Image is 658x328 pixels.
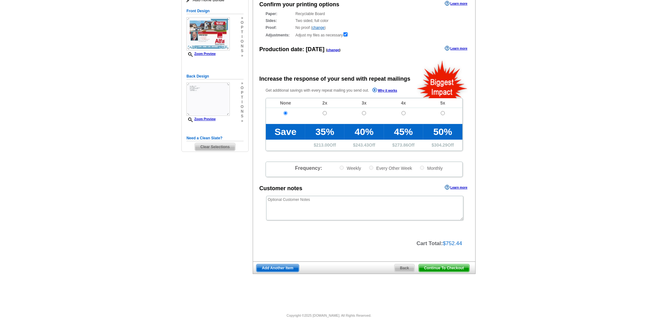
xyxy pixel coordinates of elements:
span: n [241,109,244,114]
td: $ Off [423,140,462,151]
strong: Adjustments: [266,32,294,38]
span: o [241,86,244,90]
span: $752.44 [443,240,462,246]
span: p [241,25,244,30]
span: 304.29 [434,142,448,148]
span: o [241,105,244,109]
div: Recyclable Board [266,11,463,17]
span: Clear Selections [195,143,235,151]
td: $ Off [344,140,384,151]
div: Confirm your printing options [259,0,339,9]
span: Frequency: [295,165,322,171]
span: 243.43 [355,142,369,148]
span: s [241,49,244,53]
td: 45% [384,124,423,140]
span: » [241,53,244,58]
img: small-thumb.jpg [186,17,230,51]
td: 4x [384,98,423,108]
span: o [241,39,244,44]
h5: Front Design [186,8,244,14]
iframe: LiveChat chat widget [532,182,658,328]
td: Save [266,124,305,140]
span: p [241,90,244,95]
label: Every Other Week [369,165,412,171]
span: Back [395,264,414,272]
div: Production date: [259,45,341,54]
td: 35% [305,124,344,140]
td: 2x [305,98,344,108]
span: 213.00 [316,142,330,148]
span: Add Another Item [256,264,299,272]
strong: Cart Total: [417,240,443,246]
a: Why it works [372,88,397,94]
span: t [241,30,244,35]
a: change [312,25,324,30]
input: Weekly [340,166,344,170]
p: Get additional savings with every repeat mailing you send out. [266,87,411,94]
span: o [241,20,244,25]
a: Add Another Item [256,264,299,272]
a: Learn more [445,1,467,6]
span: » [241,119,244,123]
label: Monthly [419,165,443,171]
h5: Back Design [186,73,244,79]
strong: Paper: [266,11,294,17]
img: small-thumb.jpg [186,83,230,116]
a: change [327,48,339,52]
span: » [241,16,244,20]
span: Continue To Checkout [419,264,469,272]
h5: Need a Clean Slate? [186,135,244,141]
td: $ Off [384,140,423,151]
span: i [241,35,244,39]
span: » [241,81,244,86]
td: 3x [344,98,384,108]
div: Adjust my files as necessary [266,32,463,38]
div: Two sided, full color [266,18,463,24]
div: No proof ( ) [266,25,463,30]
strong: Proof: [266,25,294,30]
input: Every Other Week [369,166,373,170]
a: Zoom Preview [186,52,216,56]
td: 5x [423,98,462,108]
strong: Sides: [266,18,294,24]
span: n [241,44,244,49]
label: Weekly [339,165,361,171]
td: None [266,98,305,108]
span: [DATE] [306,46,325,52]
span: i [241,100,244,105]
div: Increase the response of your send with repeat mailings [259,75,410,83]
a: Learn more [445,185,467,190]
td: $ Off [305,140,344,151]
a: Learn more [445,46,467,51]
td: 40% [344,124,384,140]
span: s [241,114,244,119]
span: t [241,95,244,100]
td: 50% [423,124,462,140]
a: Back [394,264,415,272]
input: Monthly [420,166,424,170]
span: 273.86 [395,142,408,148]
div: Customer notes [259,184,302,193]
a: Zoom Preview [186,117,216,121]
img: biggestImpact.png [417,60,468,98]
span: ( ) [326,48,341,52]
